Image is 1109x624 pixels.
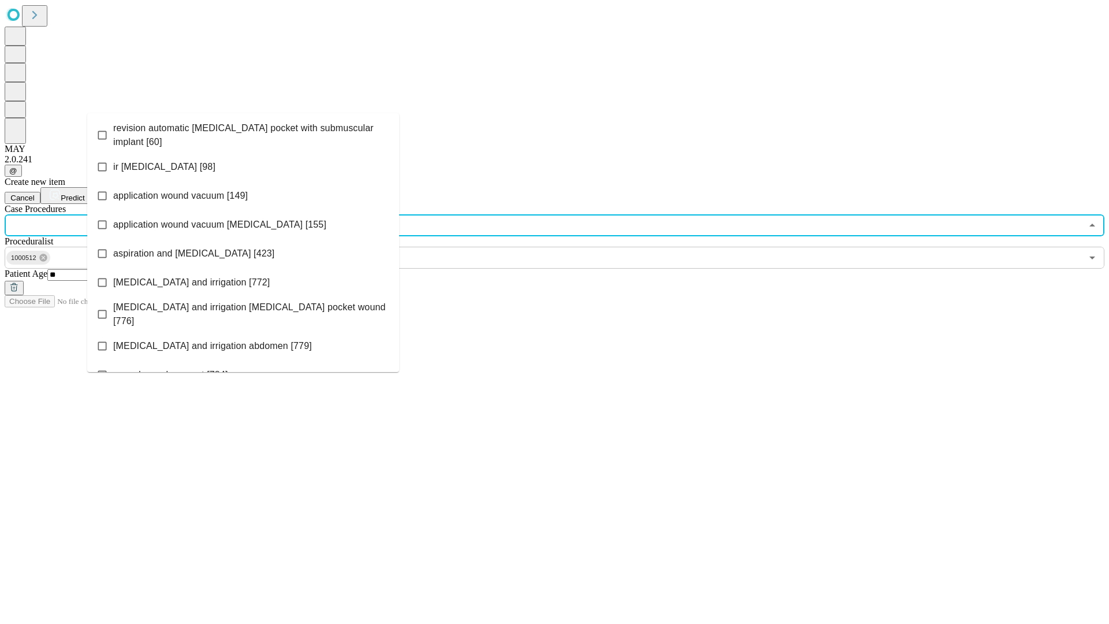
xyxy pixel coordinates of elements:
[113,218,326,232] span: application wound vacuum [MEDICAL_DATA] [155]
[9,166,17,175] span: @
[113,300,390,328] span: [MEDICAL_DATA] and irrigation [MEDICAL_DATA] pocket wound [776]
[10,194,35,202] span: Cancel
[113,160,215,174] span: ir [MEDICAL_DATA] [98]
[5,165,22,177] button: @
[5,192,40,204] button: Cancel
[113,247,274,261] span: aspiration and [MEDICAL_DATA] [423]
[113,339,312,353] span: [MEDICAL_DATA] and irrigation abdomen [779]
[61,194,84,202] span: Predict
[6,251,50,265] div: 1000512
[113,368,228,382] span: wound vac placement [784]
[40,187,94,204] button: Predict
[1084,217,1100,233] button: Close
[1084,250,1100,266] button: Open
[5,269,47,278] span: Patient Age
[113,276,270,289] span: [MEDICAL_DATA] and irrigation [772]
[5,236,53,246] span: Proceduralist
[113,189,248,203] span: application wound vacuum [149]
[5,154,1104,165] div: 2.0.241
[113,121,390,149] span: revision automatic [MEDICAL_DATA] pocket with submuscular implant [60]
[5,177,65,187] span: Create new item
[5,144,1104,154] div: MAY
[6,251,41,265] span: 1000512
[5,204,66,214] span: Scheduled Procedure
